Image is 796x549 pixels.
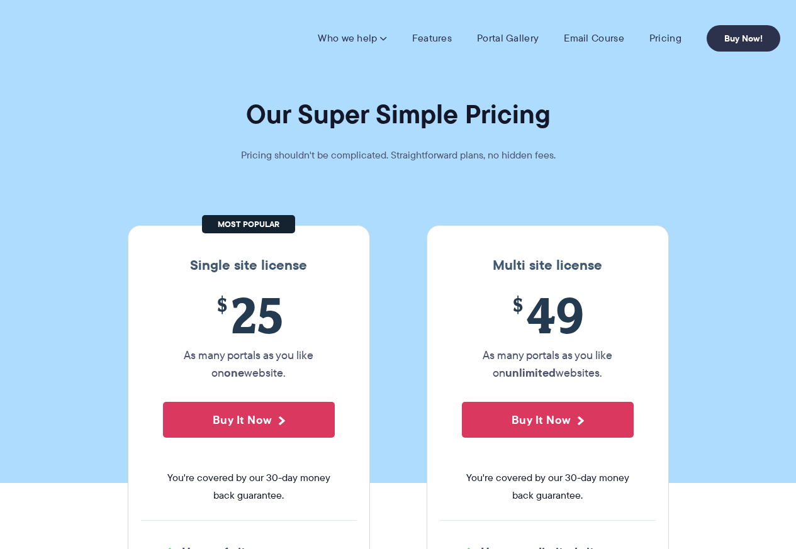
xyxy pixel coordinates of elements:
strong: one [224,364,244,381]
a: Pricing [649,32,681,45]
button: Buy It Now [462,402,634,438]
button: Buy It Now [163,402,335,438]
a: Portal Gallery [477,32,539,45]
a: Who we help [318,32,386,45]
strong: unlimited [505,364,556,381]
a: Email Course [564,32,624,45]
a: Features [412,32,452,45]
p: As many portals as you like on website. [163,347,335,382]
a: Buy Now! [707,25,780,52]
span: You're covered by our 30-day money back guarantee. [462,469,634,504]
span: You're covered by our 30-day money back guarantee. [163,469,335,504]
h3: Multi site license [440,257,656,274]
p: As many portals as you like on websites. [462,347,634,382]
p: Pricing shouldn't be complicated. Straightforward plans, no hidden fees. [210,147,587,164]
h3: Single site license [141,257,357,274]
span: 25 [163,286,335,343]
span: 49 [462,286,634,343]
